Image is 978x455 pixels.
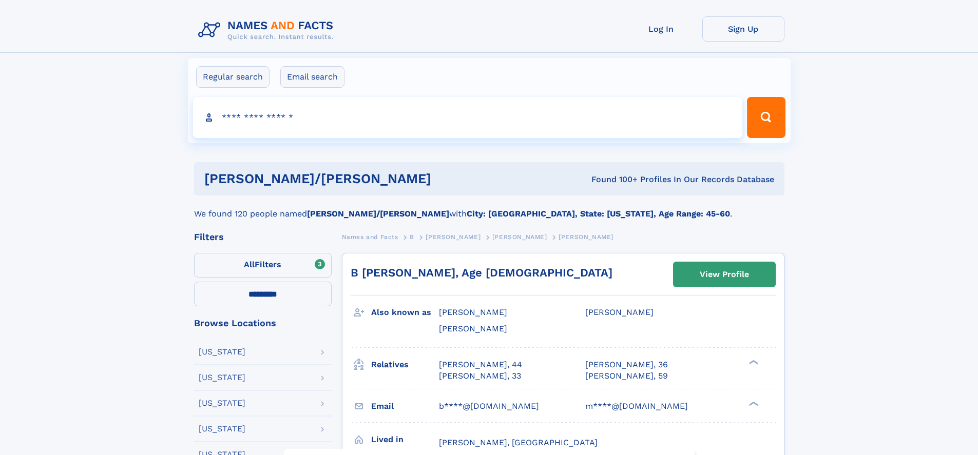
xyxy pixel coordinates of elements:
[196,66,270,88] label: Regular search
[585,370,668,382] a: [PERSON_NAME], 59
[439,307,507,317] span: [PERSON_NAME]
[439,370,521,382] a: [PERSON_NAME], 33
[204,172,511,185] h1: [PERSON_NAME]/[PERSON_NAME]
[371,431,439,448] h3: Lived in
[746,359,759,365] div: ❯
[193,97,743,138] input: search input
[439,324,507,333] span: [PERSON_NAME]
[199,373,245,382] div: [US_STATE]
[307,209,449,219] b: [PERSON_NAME]/[PERSON_NAME]
[342,230,398,243] a: Names and Facts
[426,233,481,241] span: [PERSON_NAME]
[426,230,481,243] a: [PERSON_NAME]
[467,209,730,219] b: City: [GEOGRAPHIC_DATA], State: [US_STATE], Age Range: 45-60
[674,262,775,287] a: View Profile
[371,398,439,415] h3: Email
[620,16,702,42] a: Log In
[439,359,522,370] a: [PERSON_NAME], 44
[702,16,784,42] a: Sign Up
[410,233,414,241] span: B
[700,263,749,286] div: View Profile
[199,425,245,433] div: [US_STATE]
[371,356,439,373] h3: Relatives
[199,348,245,356] div: [US_STATE]
[194,16,342,44] img: Logo Names and Facts
[410,230,414,243] a: B
[492,233,547,241] span: [PERSON_NAME]
[280,66,344,88] label: Email search
[244,260,255,269] span: All
[371,304,439,321] h3: Also known as
[511,174,774,185] div: Found 100+ Profiles In Our Records Database
[439,438,598,447] span: [PERSON_NAME], [GEOGRAPHIC_DATA]
[585,307,654,317] span: [PERSON_NAME]
[492,230,547,243] a: [PERSON_NAME]
[194,195,784,220] div: We found 120 people named with .
[351,266,612,279] a: B [PERSON_NAME], Age [DEMOGRAPHIC_DATA]
[194,232,332,242] div: Filters
[194,253,332,278] label: Filters
[746,400,759,407] div: ❯
[585,359,668,370] a: [PERSON_NAME], 36
[559,233,613,241] span: [PERSON_NAME]
[747,97,785,138] button: Search Button
[194,319,332,328] div: Browse Locations
[199,399,245,407] div: [US_STATE]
